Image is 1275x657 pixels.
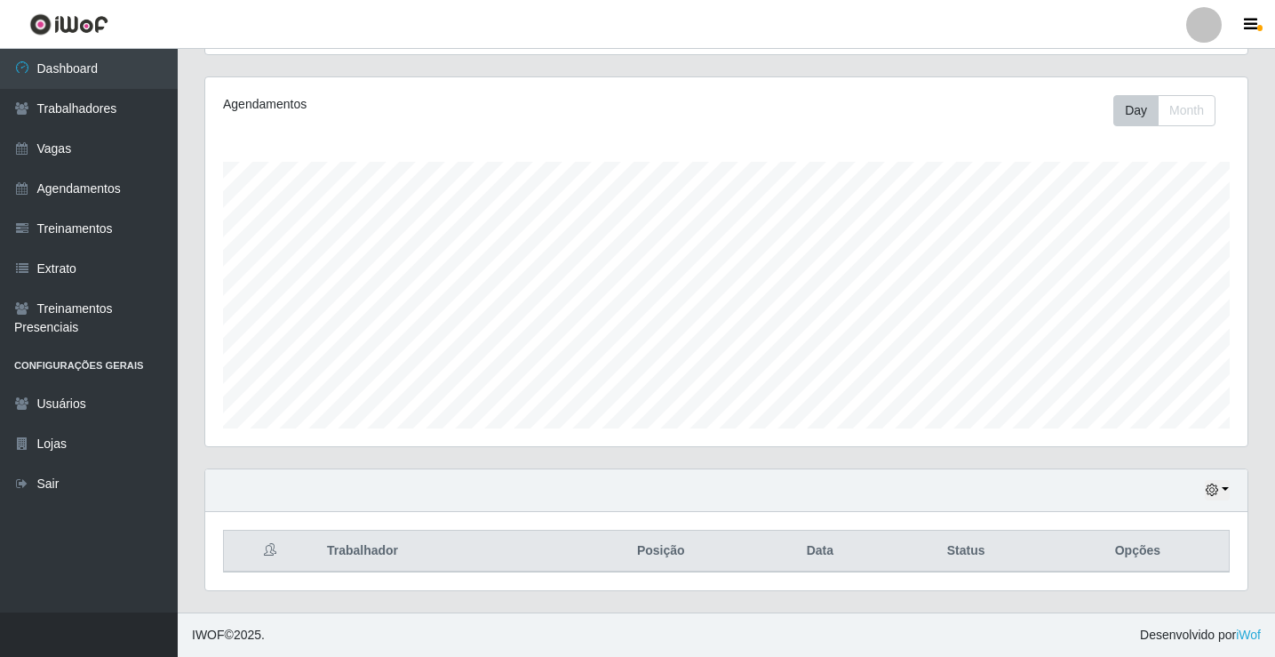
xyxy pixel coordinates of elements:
a: iWof [1236,628,1261,642]
div: First group [1113,95,1215,126]
th: Status [886,531,1047,573]
span: Desenvolvido por [1140,626,1261,645]
img: CoreUI Logo [29,13,108,36]
button: Month [1158,95,1215,126]
div: Agendamentos [223,95,627,114]
th: Posição [567,531,754,573]
th: Trabalhador [316,531,567,573]
th: Data [754,531,885,573]
span: IWOF [192,628,225,642]
span: © 2025 . [192,626,265,645]
div: Toolbar with button groups [1113,95,1230,126]
button: Day [1113,95,1159,126]
th: Opções [1047,531,1230,573]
